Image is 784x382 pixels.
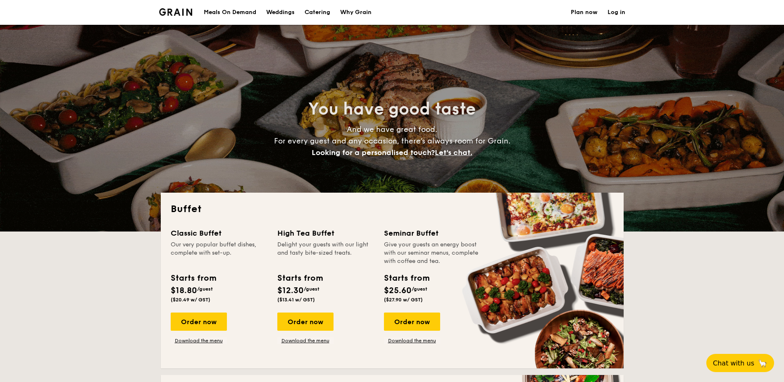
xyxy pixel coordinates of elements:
span: And we have great food. For every guest and any occasion, there’s always room for Grain. [274,125,510,157]
span: ($13.41 w/ GST) [277,297,315,303]
span: /guest [304,286,319,292]
span: You have good taste [308,99,476,119]
div: Classic Buffet [171,227,267,239]
a: Download the menu [384,337,440,344]
span: ($27.90 w/ GST) [384,297,423,303]
div: Give your guests an energy boost with our seminar menus, complete with coffee and tea. [384,241,481,265]
div: Starts from [277,272,322,284]
button: Chat with us🦙 [706,354,774,372]
span: $18.80 [171,286,197,296]
div: Order now [277,313,334,331]
a: Download the menu [171,337,227,344]
a: Download the menu [277,337,334,344]
span: /guest [197,286,213,292]
a: Logotype [159,8,193,16]
span: Looking for a personalised touch? [312,148,435,157]
span: Chat with us [713,359,754,367]
div: Seminar Buffet [384,227,481,239]
span: Let's chat. [435,148,472,157]
h2: Buffet [171,203,614,216]
span: /guest [412,286,427,292]
span: ($20.49 w/ GST) [171,297,210,303]
div: Order now [384,313,440,331]
div: Starts from [171,272,216,284]
div: High Tea Buffet [277,227,374,239]
div: Order now [171,313,227,331]
img: Grain [159,8,193,16]
span: $12.30 [277,286,304,296]
div: Our very popular buffet dishes, complete with set-up. [171,241,267,265]
div: Delight your guests with our light and tasty bite-sized treats. [277,241,374,265]
span: $25.60 [384,286,412,296]
div: Starts from [384,272,429,284]
span: 🦙 [758,358,767,368]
